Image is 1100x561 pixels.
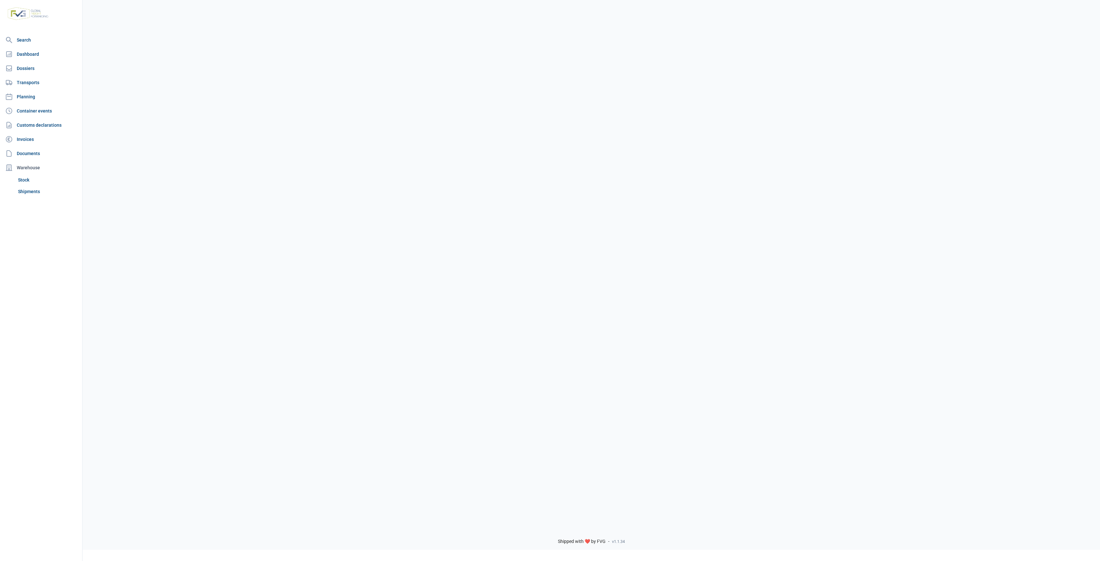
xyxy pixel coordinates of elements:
a: Invoices [3,133,80,146]
span: v1.1.34 [612,539,625,544]
a: Shipments [15,186,80,197]
a: Customs declarations [3,119,80,132]
a: Transports [3,76,80,89]
a: Dossiers [3,62,80,75]
div: Warehouse [3,161,80,174]
span: Shipped with ❤️ by FVG [558,539,606,545]
a: Planning [3,90,80,103]
a: Dashboard [3,48,80,61]
a: Search [3,34,80,46]
a: Container events [3,104,80,117]
a: Stock [15,174,80,186]
img: FVG - Global freight forwarding [5,5,51,23]
a: Documents [3,147,80,160]
span: - [608,539,609,545]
